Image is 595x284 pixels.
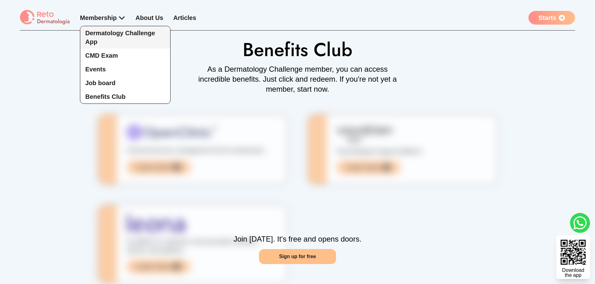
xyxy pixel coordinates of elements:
[85,52,118,59] font: CMD Exam
[259,249,336,264] a: Sign up for free
[570,213,590,233] a: WhatsApp button
[173,14,196,21] a: Articles
[234,235,362,243] font: Join [DATE]. It's free and opens doors.
[80,90,170,103] a: Benefits Club
[80,26,170,49] a: Dermatology Challenge App
[85,30,155,45] font: Dermatology Challenge App
[279,254,316,259] font: Sign up for free
[538,14,556,21] font: Starts
[85,66,106,73] font: Events
[20,10,70,25] img: Dermatology Challenge logo
[80,76,170,90] a: Job board
[562,267,584,273] font: Download
[565,272,581,278] font: the app
[85,79,116,86] font: Job board
[243,36,352,63] font: Benefits Club
[80,49,170,62] a: CMD Exam
[198,65,397,93] font: As a Dermatology Challenge member, you can access incredible benefits. Just click and redeem. If ...
[136,14,163,21] a: About Us
[80,62,170,76] a: Events
[85,93,126,100] font: Benefits Club
[528,11,575,25] a: Starts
